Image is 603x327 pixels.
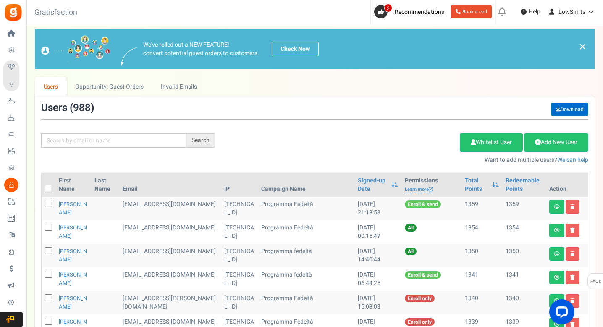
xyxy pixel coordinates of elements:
td: [EMAIL_ADDRESS][DOMAIN_NAME] [119,197,221,220]
td: 1341 [502,267,546,291]
td: [TECHNICAL_ID] [221,244,258,267]
a: Book a call [451,5,492,18]
span: Recommendations [395,8,444,16]
td: [EMAIL_ADDRESS][DOMAIN_NAME] [119,220,221,244]
a: Opportunity: Guest Orders [67,77,152,96]
th: IP [221,173,258,197]
a: We can help [557,156,588,164]
img: images [121,47,137,66]
a: 2 Recommendations [374,5,448,18]
a: Users [35,77,67,96]
a: Redeemable Points [506,177,543,193]
a: [PERSON_NAME] [59,247,87,264]
a: Learn more [405,186,433,193]
i: Delete user [570,204,575,209]
span: FAQs [590,274,601,290]
th: First Name [55,173,91,197]
a: [PERSON_NAME] [59,200,87,216]
td: [DATE] 21:18:58 [354,197,401,220]
td: 1354 [502,220,546,244]
a: [PERSON_NAME] [59,271,87,287]
img: Gratisfaction [4,3,23,22]
td: Programma Fedeltà [258,197,354,220]
td: [DATE] 00:15:49 [354,220,401,244]
i: View details [554,228,560,233]
a: Add New User [524,133,588,152]
a: Whitelist User [460,133,523,152]
input: Search by email or name [41,133,186,148]
td: [TECHNICAL_ID] [221,197,258,220]
i: View details [554,251,560,256]
a: Signed-up Date [358,177,387,193]
span: Enroll & send [405,200,441,208]
td: [EMAIL_ADDRESS][DOMAIN_NAME] [119,244,221,267]
a: Help [517,5,544,18]
a: Invalid Emails [152,77,206,96]
th: Last Name [91,173,119,197]
td: [DATE] 06:44:25 [354,267,401,291]
td: [DATE] 15:08:03 [354,291,401,314]
span: Enroll only [405,295,435,302]
img: images [41,35,110,63]
a: × [579,42,586,52]
td: 1350 [461,244,502,267]
p: We've rolled out a NEW FEATURE! convert potential guest orders to customers. [143,41,259,58]
span: LowShirts [558,8,585,16]
td: [TECHNICAL_ID] [221,291,258,314]
div: Search [186,133,215,148]
td: [TECHNICAL_ID] [221,220,258,244]
a: [PERSON_NAME] [59,294,87,311]
td: 1340 [502,291,546,314]
td: [DATE] 14:40:44 [354,244,401,267]
td: 1350 [502,244,546,267]
span: 988 [73,100,91,115]
td: Programma fedeltà [258,267,354,291]
th: Permissions [401,173,461,197]
th: Campaign Name [258,173,354,197]
i: Delete user [570,228,575,233]
i: View details [554,204,560,209]
i: Delete user [570,275,575,280]
a: [PERSON_NAME] [59,224,87,240]
td: 1341 [461,267,502,291]
td: 1340 [461,291,502,314]
td: [EMAIL_ADDRESS][DOMAIN_NAME] [119,267,221,291]
i: Delete user [570,251,575,256]
a: Total Points [465,177,488,193]
span: All [405,248,417,255]
a: Check Now [272,42,319,56]
span: Help [527,8,540,16]
td: 1359 [502,197,546,220]
span: Enroll only [405,318,435,326]
td: Programma fedeltà [258,244,354,267]
td: 1354 [461,220,502,244]
h3: Gratisfaction [25,4,87,21]
th: Email [119,173,221,197]
span: 2 [384,4,392,12]
a: Download [551,103,588,116]
td: 1359 [461,197,502,220]
td: Programma Fedeltà [258,291,354,314]
span: All [405,224,417,232]
td: Programma Fedeltà [258,220,354,244]
h3: Users ( ) [41,103,94,113]
span: Enroll & send [405,271,441,279]
p: Want to add multiple users? [228,156,588,164]
td: [TECHNICAL_ID] [221,267,258,291]
i: View details [554,275,560,280]
td: [EMAIL_ADDRESS][PERSON_NAME][DOMAIN_NAME] [119,291,221,314]
th: Action [546,173,588,197]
